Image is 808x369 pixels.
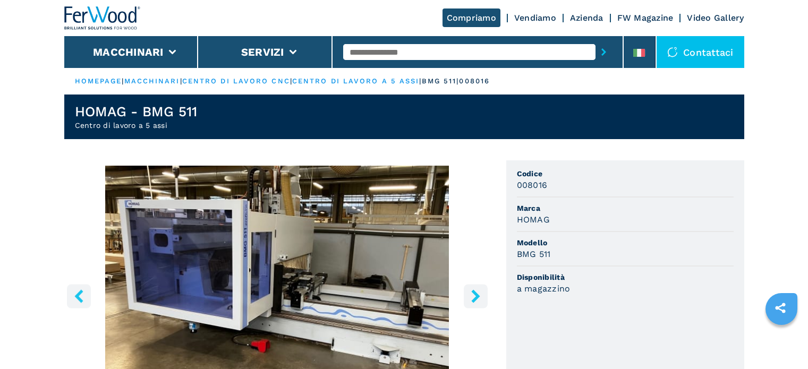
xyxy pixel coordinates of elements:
[464,284,488,308] button: right-button
[687,13,744,23] a: Video Gallery
[617,13,674,23] a: FW Magazine
[517,282,571,295] h3: a magazzino
[459,76,490,86] p: 008016
[75,103,198,120] h1: HOMAG - BMG 511
[124,77,180,85] a: macchinari
[517,237,734,248] span: Modello
[422,76,460,86] p: bmg 511 |
[514,13,556,23] a: Vendiamo
[517,213,550,226] h3: HOMAG
[75,77,122,85] a: HOMEPAGE
[290,77,292,85] span: |
[570,13,603,23] a: Azienda
[517,248,551,260] h3: BMG 511
[419,77,421,85] span: |
[767,295,794,321] a: sharethis
[763,321,800,361] iframe: Chat
[241,46,284,58] button: Servizi
[64,6,141,30] img: Ferwood
[443,8,500,27] a: Compriamo
[182,77,290,85] a: centro di lavoro cnc
[596,40,612,64] button: submit-button
[67,284,91,308] button: left-button
[517,203,734,213] span: Marca
[517,272,734,282] span: Disponibilità
[122,77,124,85] span: |
[93,46,164,58] button: Macchinari
[517,179,548,191] h3: 008016
[292,77,420,85] a: centro di lavoro a 5 assi
[180,77,182,85] span: |
[667,47,678,57] img: Contattaci
[517,168,734,179] span: Codice
[657,36,744,68] div: Contattaci
[75,120,198,131] h2: Centro di lavoro a 5 assi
